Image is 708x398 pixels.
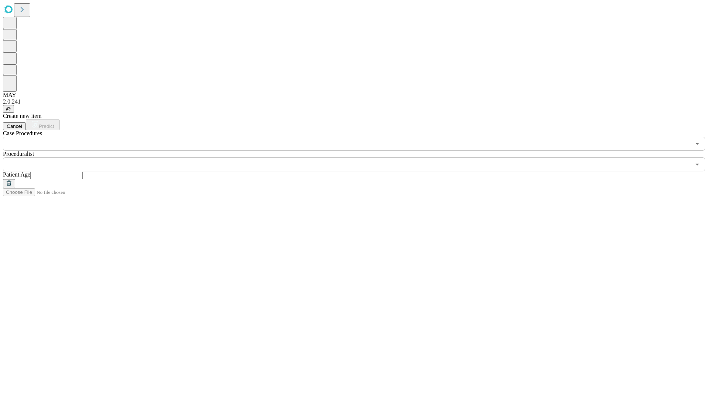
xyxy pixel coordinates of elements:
[26,119,60,130] button: Predict
[7,123,22,129] span: Cancel
[3,122,26,130] button: Cancel
[3,113,42,119] span: Create new item
[3,130,42,136] span: Scheduled Procedure
[3,92,705,98] div: MAY
[3,151,34,157] span: Proceduralist
[6,106,11,112] span: @
[3,105,14,113] button: @
[692,139,702,149] button: Open
[692,159,702,170] button: Open
[3,98,705,105] div: 2.0.241
[3,171,30,178] span: Patient Age
[39,123,54,129] span: Predict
